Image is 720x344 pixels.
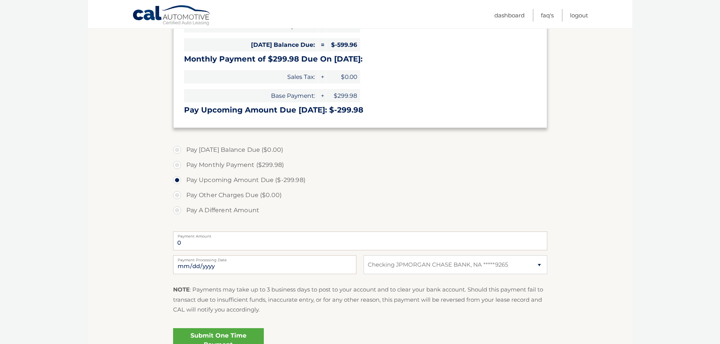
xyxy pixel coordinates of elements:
input: Payment Date [173,255,356,274]
a: Cal Automotive [132,5,212,27]
span: = [318,38,326,51]
a: Logout [570,9,588,22]
a: FAQ's [541,9,554,22]
label: Pay Other Charges Due ($0.00) [173,188,547,203]
span: $299.98 [326,89,360,102]
label: Pay Monthly Payment ($299.98) [173,157,547,173]
label: Payment Processing Date [173,255,356,261]
span: [DATE] Balance Due: [184,38,318,51]
span: $-599.96 [326,38,360,51]
label: Pay [DATE] Balance Due ($0.00) [173,142,547,157]
label: Pay Upcoming Amount Due ($-299.98) [173,173,547,188]
p: : Payments may take up to 3 business days to post to your account and to clear your bank account.... [173,285,547,315]
span: Sales Tax: [184,70,318,83]
h3: Pay Upcoming Amount Due [DATE]: $-299.98 [184,105,536,115]
span: + [318,70,326,83]
span: Base Payment: [184,89,318,102]
a: Dashboard [494,9,525,22]
strong: NOTE [173,286,190,293]
label: Pay A Different Amount [173,203,547,218]
span: $0.00 [326,70,360,83]
label: Payment Amount [173,231,547,238]
input: Payment Amount [173,231,547,250]
span: + [318,89,326,102]
h3: Monthly Payment of $299.98 Due On [DATE]: [184,54,536,64]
